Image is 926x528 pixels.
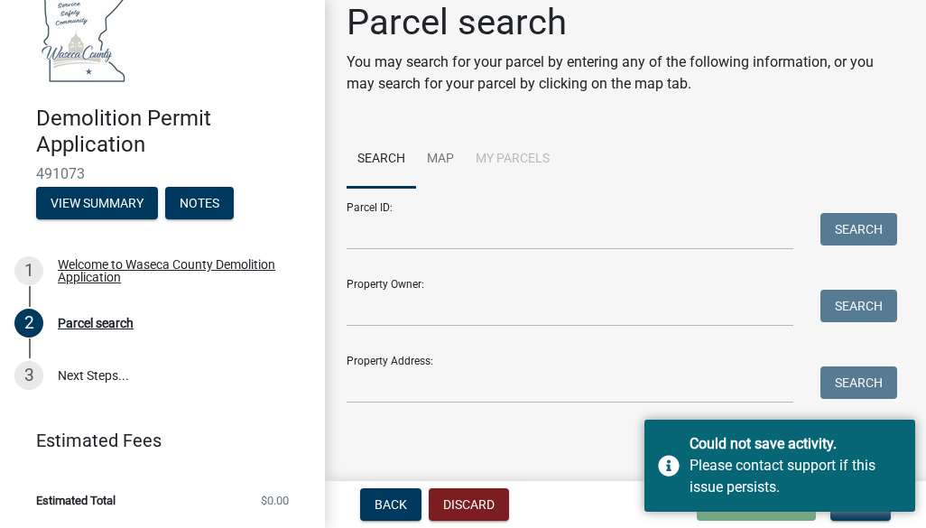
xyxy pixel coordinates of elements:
[165,197,234,211] wm-modal-confirm: Notes
[820,366,897,399] button: Search
[58,258,296,283] div: Welcome to Waseca County Demolition Application
[261,495,289,506] span: $0.00
[690,433,902,455] div: Could not save activity.
[36,495,116,506] span: Estimated Total
[14,256,43,285] div: 1
[36,165,289,182] span: 491073
[375,497,407,512] span: Back
[820,213,897,245] button: Search
[14,361,43,390] div: 3
[58,317,134,329] div: Parcel search
[14,422,296,459] a: Estimated Fees
[360,488,421,521] button: Back
[36,187,158,219] button: View Summary
[36,106,310,158] h4: Demolition Permit Application
[14,309,43,338] div: 2
[429,488,509,521] button: Discard
[347,1,904,44] h1: Parcel search
[690,455,902,498] div: Please contact support if this issue persists.
[347,131,416,189] a: Search
[36,197,158,211] wm-modal-confirm: Summary
[416,131,465,189] a: Map
[820,290,897,322] button: Search
[165,187,234,219] button: Notes
[347,51,904,95] p: You may search for your parcel by entering any of the following information, or you may search fo...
